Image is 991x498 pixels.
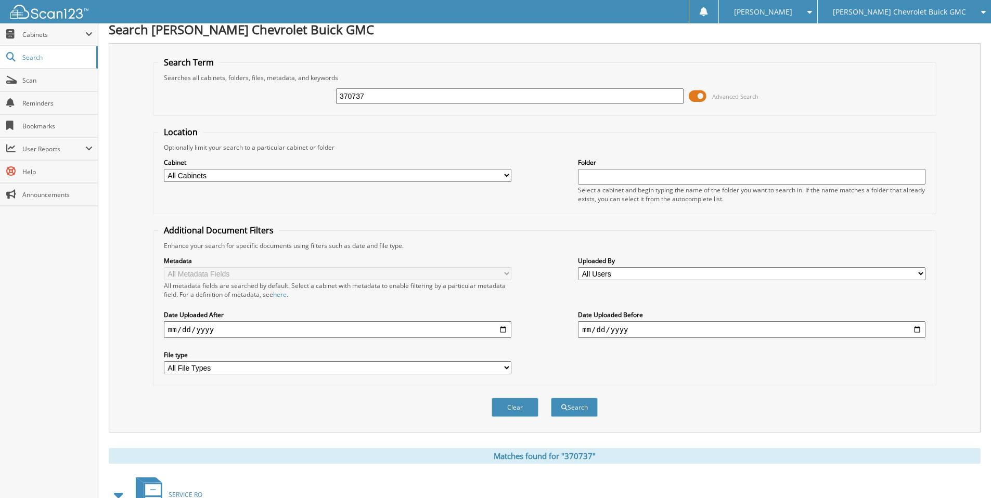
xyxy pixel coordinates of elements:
[159,57,219,68] legend: Search Term
[164,281,511,299] div: All metadata fields are searched by default. Select a cabinet with metadata to enable filtering b...
[273,290,287,299] a: here
[22,122,93,130] span: Bookmarks
[159,143,931,152] div: Optionally limit your search to a particular cabinet or folder
[22,190,93,199] span: Announcements
[109,448,981,464] div: Matches found for "370737"
[109,21,981,38] h1: Search [PERSON_NAME] Chevrolet Buick GMC
[712,93,758,100] span: Advanced Search
[22,30,85,39] span: Cabinets
[164,350,511,359] label: File type
[159,225,279,236] legend: Additional Document Filters
[578,256,925,265] label: Uploaded By
[22,76,93,85] span: Scan
[578,158,925,167] label: Folder
[939,448,991,498] iframe: Chat Widget
[159,73,931,82] div: Searches all cabinets, folders, files, metadata, and keywords
[164,158,511,167] label: Cabinet
[10,5,88,19] img: scan123-logo-white.svg
[551,398,598,417] button: Search
[578,186,925,203] div: Select a cabinet and begin typing the name of the folder you want to search in. If the name match...
[159,241,931,250] div: Enhance your search for specific documents using filters such as date and file type.
[22,145,85,153] span: User Reports
[578,321,925,338] input: end
[578,310,925,319] label: Date Uploaded Before
[159,126,203,138] legend: Location
[22,53,91,62] span: Search
[833,9,966,15] span: [PERSON_NAME] Chevrolet Buick GMC
[164,310,511,319] label: Date Uploaded After
[492,398,538,417] button: Clear
[734,9,792,15] span: [PERSON_NAME]
[22,99,93,108] span: Reminders
[22,167,93,176] span: Help
[164,256,511,265] label: Metadata
[164,321,511,338] input: start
